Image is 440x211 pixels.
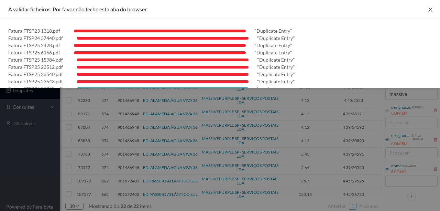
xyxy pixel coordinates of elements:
div: Fatura FTSP25 6166.pdf [8,49,60,56]
div: "Duplicate Entry" [257,34,295,42]
div: "Duplicate Entry" [254,49,292,56]
div: Fatura FTSP23 1318.pdf [8,27,60,34]
div: "Duplicate Entry" [257,63,295,71]
div: "Duplicate Entry" [257,71,295,78]
div: "Duplicate Entry" [254,42,292,49]
div: inserted [257,85,275,92]
div: "Duplicate Entry" [257,78,295,85]
div: Fatura FTSP25 23512.pdf [8,63,63,71]
div: Fatura FTSP24 37440.pdf [8,34,63,42]
div: Fatura FTSP25 23543.pdf [8,78,63,85]
div: Fatura FTSP25 2428.pdf [8,42,60,49]
div: Fatura FTSP25 23540.pdf [8,71,63,78]
i: icon: close [428,7,433,12]
div: "Duplicate Entry" [254,27,292,34]
div: "Duplicate Entry" [257,56,295,63]
div: Fatura FTSP25 15984.pdf [8,56,63,63]
div: A validar ficheiros. Por favor não feche esta aba do browser. [8,6,432,13]
div: Fatura FTSP25 27258.pdf [8,85,63,92]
